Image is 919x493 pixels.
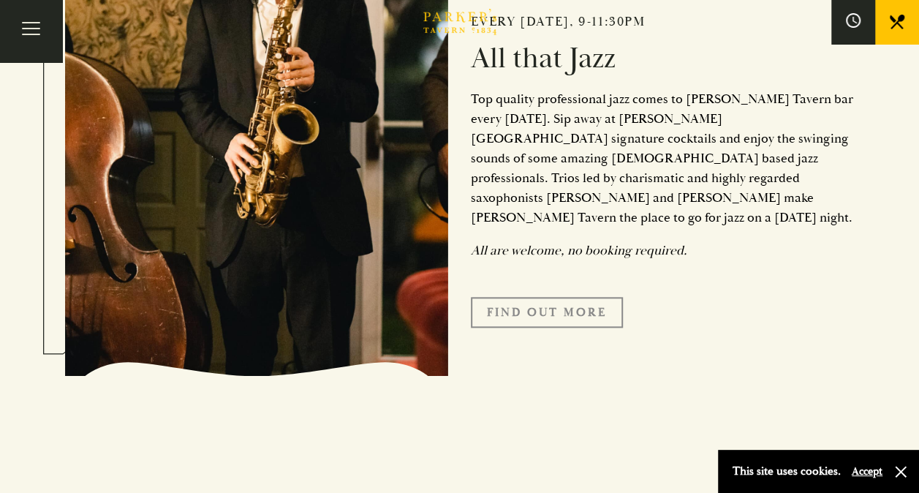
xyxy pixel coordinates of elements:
[471,89,855,227] p: Top quality professional jazz comes to [PERSON_NAME] Tavern bar every [DATE]. Sip away at [PERSON...
[471,14,855,30] h2: Every [DATE], 9-11:30pm
[471,297,623,328] a: Find Out More
[733,461,841,482] p: This site uses cookies.
[893,464,908,479] button: Close and accept
[471,41,855,76] h2: All that Jazz
[471,242,687,259] em: All are welcome, no booking required.
[852,464,882,478] button: Accept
